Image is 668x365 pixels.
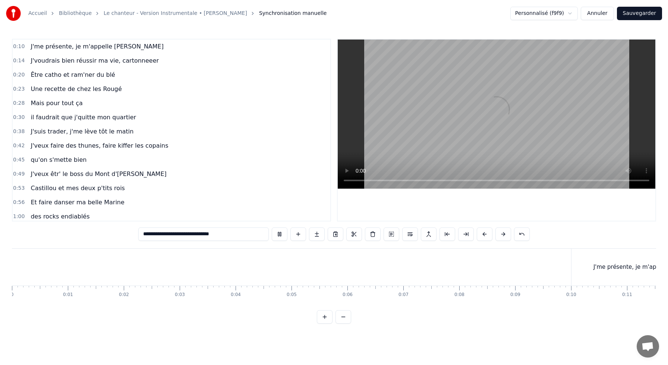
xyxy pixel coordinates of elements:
span: Une recette de chez les Rougé [30,85,122,93]
span: 0:53 [13,185,25,192]
span: il faudrait que j'quitte mon quartier [30,113,137,122]
div: 0:02 [119,292,129,298]
span: J'me présente, je m'appelle [PERSON_NAME] [30,42,164,51]
span: 0:38 [13,128,25,135]
span: 0:10 [13,43,25,50]
div: 0:01 [63,292,73,298]
button: Sauvegarder [617,7,662,20]
span: 0:20 [13,71,25,79]
span: Mais pour tout ça [30,99,83,107]
span: J'veux êtr' le boss du Mont d'[PERSON_NAME] [30,170,167,178]
a: Bibliothèque [59,10,92,17]
span: 1:00 [13,213,25,220]
span: Et faire danser ma belle Marine [30,198,125,207]
div: 0:05 [287,292,297,298]
div: 0:06 [343,292,353,298]
div: 0:11 [622,292,632,298]
span: 0:45 [13,156,25,164]
nav: breadcrumb [28,10,327,17]
a: Accueil [28,10,47,17]
span: des rocks endiablés [30,212,90,221]
span: Castillou et mes deux p'tits rois [30,184,125,192]
a: Le chanteur - Version Instrumentale • [PERSON_NAME] [104,10,247,17]
div: 0 [11,292,14,298]
span: 0:56 [13,199,25,206]
button: Annuler [581,7,614,20]
a: Ouvrir le chat [637,335,659,358]
span: 0:30 [13,114,25,121]
div: 0:03 [175,292,185,298]
span: 0:49 [13,170,25,178]
span: 0:23 [13,85,25,93]
span: qu'on s'mette bien [30,155,87,164]
div: 0:07 [398,292,409,298]
span: 0:42 [13,142,25,150]
span: Synchronisation manuelle [259,10,327,17]
span: J'suis trader, j'me lève tôt le matin [30,127,134,136]
img: youka [6,6,21,21]
div: 0:10 [566,292,576,298]
div: 0:04 [231,292,241,298]
div: 0:08 [454,292,464,298]
span: J'veux faire des thunes, faire kiffer les copains [30,141,169,150]
div: 0:09 [510,292,520,298]
span: 0:14 [13,57,25,64]
span: J'voudrais bien réussir ma vie, cartonneeer [30,56,160,65]
span: 0:28 [13,100,25,107]
span: Être catho et ram'ner du blé [30,70,116,79]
